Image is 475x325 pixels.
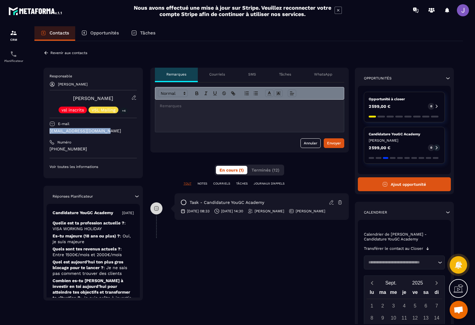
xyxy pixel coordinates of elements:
p: Quel est aujourd’hui ton plus gros blocage pour te lancer ? [53,259,134,276]
p: Candidature YouGC Academy [369,132,440,137]
div: 12 [410,313,420,323]
div: 6 [421,301,431,311]
p: 2 599,00 € [369,146,390,150]
div: 4 [399,301,409,311]
div: ma [377,288,388,299]
button: Next month [431,279,442,287]
p: [DATE] [122,211,134,215]
img: scheduler [10,50,17,58]
p: Candidature YouGC Academy [53,210,113,216]
p: TOUT [184,182,191,186]
div: lu [367,288,377,299]
div: ve [410,288,421,299]
div: 11 [399,313,409,323]
p: Opportunités [364,76,392,81]
div: sa [420,288,431,299]
p: [DATE] 14:30 [221,209,243,214]
p: WhatsApp [314,72,332,77]
div: 13 [421,313,431,323]
div: Search for option [364,256,445,269]
p: Quelle est ta profession actuelle ? [53,220,134,232]
p: [PERSON_NAME] [369,138,440,143]
p: [DATE] 08:33 [187,209,210,214]
p: [PERSON_NAME] [58,82,88,86]
a: [PERSON_NAME] [73,95,113,101]
p: SMS [248,72,256,77]
div: 14 [432,313,442,323]
p: [EMAIL_ADDRESS][DOMAIN_NAME] [50,128,137,134]
p: [PERSON_NAME] [255,209,284,214]
a: formationformationCRM [2,25,26,46]
p: Transférer le contact au Closer [364,246,423,251]
input: Search for option [366,259,437,265]
span: : Je suis prête à investir moins de 300 € [53,295,131,306]
p: Opportunité à closer [369,97,440,101]
div: 7 [432,301,442,311]
p: 0 [430,146,432,150]
a: Opportunités [75,26,125,41]
p: +4 [120,108,128,114]
button: Ajout opportunité [358,177,451,191]
span: En cours (1) [220,168,244,172]
p: Es-tu majeure (18 ans ou plus) ? [53,233,134,245]
img: logo [8,5,63,16]
p: Revenir aux contacts [50,51,87,55]
div: di [431,288,442,299]
p: Voir toutes les informations [50,164,137,169]
p: Contacts [50,30,69,36]
div: me [388,288,399,299]
p: VSL Mailing [91,108,115,112]
a: Contacts [34,26,75,41]
div: 9 [377,313,388,323]
p: vsl inscrits [62,108,84,112]
img: formation [10,29,17,37]
div: Ouvrir le chat [450,301,468,319]
p: Tâches [279,72,291,77]
p: Planificateur [2,59,26,63]
p: Combien es-tu [PERSON_NAME] à investir en toi aujourd’hui pour atteindre tes objectifs et transfo... [53,278,134,307]
div: 1 [367,301,377,311]
div: je [399,288,410,299]
button: Envoyer [324,138,344,148]
button: Previous month [367,279,378,287]
div: 5 [410,301,420,311]
p: TÂCHES [236,182,248,186]
div: 8 [367,313,377,323]
p: Calendrier de [PERSON_NAME] - Candidature YouGC Academy [364,232,445,242]
p: COURRIELS [213,182,230,186]
h2: Nous avons effectué une mise à jour sur Stripe. Veuillez reconnecter votre compte Stripe afin de ... [133,5,332,17]
p: task - Candidature YouGC Academy [190,200,264,205]
button: Open years overlay [404,278,431,288]
p: E-mail [58,121,69,126]
p: Numéro [57,140,71,145]
p: Opportunités [90,30,119,36]
a: schedulerschedulerPlanificateur [2,46,26,67]
p: Remarques [166,72,186,77]
a: Tâches [125,26,162,41]
div: 2 [377,301,388,311]
div: 10 [388,313,399,323]
div: Envoyer [327,140,341,146]
p: Quels sont tes revenus actuels ? [53,246,134,258]
p: Réponses Planificateur [53,194,93,199]
button: En cours (1) [216,166,247,174]
p: Courriels [209,72,225,77]
p: Responsable [50,74,137,79]
div: 3 [388,301,399,311]
p: Tâches [140,30,156,36]
span: Terminés (12) [252,168,279,172]
p: NOTES [197,182,207,186]
p: 2 599,00 € [369,104,390,108]
button: Terminés (12) [248,166,283,174]
p: 0 [430,104,432,108]
p: [PHONE_NUMBER] [50,146,137,152]
p: [PERSON_NAME] [296,209,325,214]
p: Calendrier [364,210,387,215]
button: Open months overlay [378,278,404,288]
p: JOURNAUX D'APPELS [254,182,284,186]
button: Annuler [300,138,321,148]
p: CRM [2,38,26,41]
